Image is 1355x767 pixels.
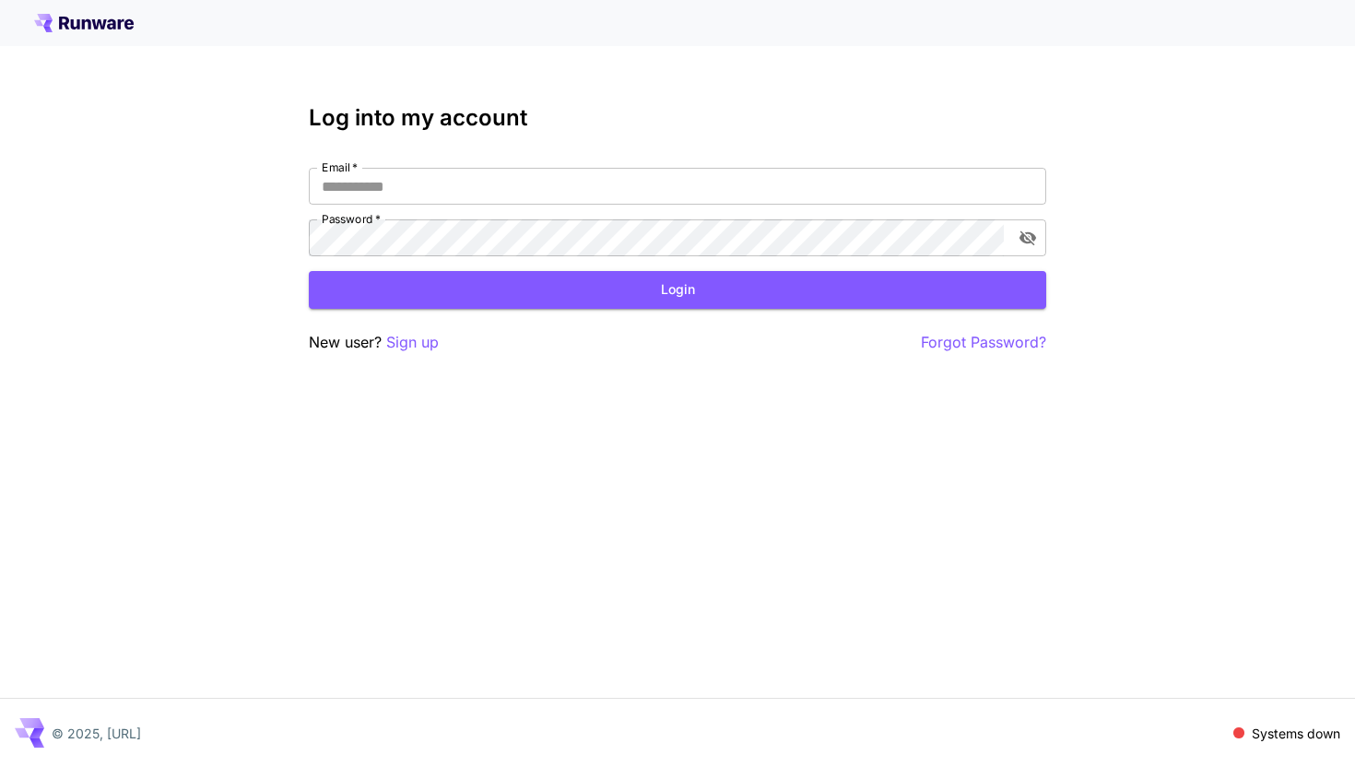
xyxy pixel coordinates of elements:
[322,211,381,227] label: Password
[309,105,1046,131] h3: Log into my account
[921,331,1046,354] button: Forgot Password?
[1252,724,1340,743] p: Systems down
[309,271,1046,309] button: Login
[1011,221,1044,254] button: toggle password visibility
[322,159,358,175] label: Email
[386,331,439,354] button: Sign up
[52,724,141,743] p: © 2025, [URL]
[309,331,439,354] p: New user?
